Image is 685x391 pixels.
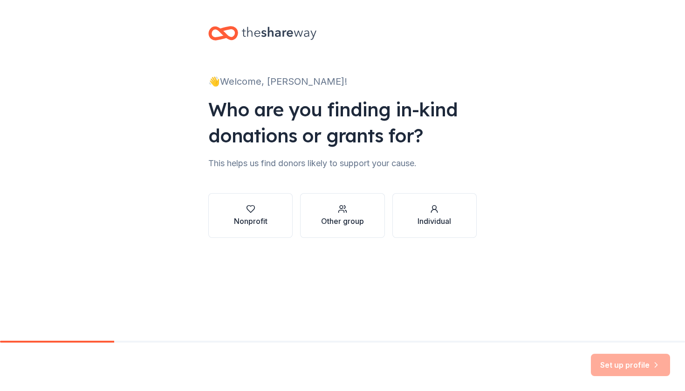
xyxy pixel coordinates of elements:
div: Individual [418,216,451,227]
div: This helps us find donors likely to support your cause. [208,156,477,171]
div: Who are you finding in-kind donations or grants for? [208,96,477,148]
button: Individual [392,193,477,238]
div: Other group [321,216,364,227]
button: Other group [300,193,384,238]
div: Nonprofit [234,216,267,227]
div: 👋 Welcome, [PERSON_NAME]! [208,74,477,89]
button: Nonprofit [208,193,293,238]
